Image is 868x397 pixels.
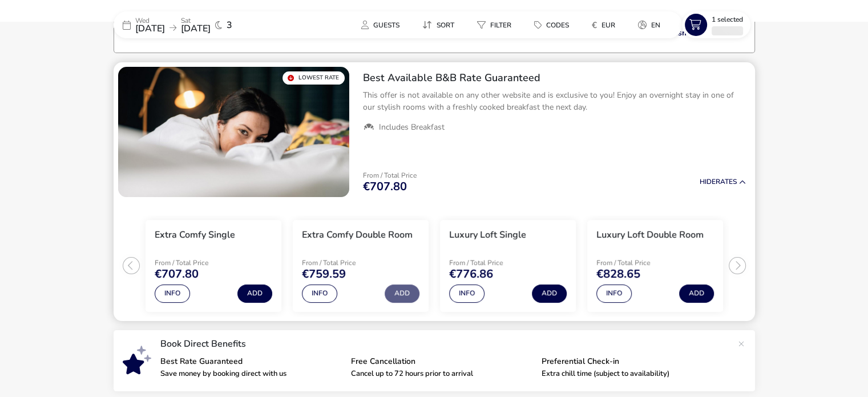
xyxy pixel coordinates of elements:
[363,89,746,113] p: This offer is not available on any other website and is exclusive to you! Enjoy an overnight stay...
[385,284,419,303] button: Add
[302,259,399,266] p: From / Total Price
[583,17,624,33] button: €EUR
[181,22,211,35] span: [DATE]
[468,17,520,33] button: Filter
[351,370,532,378] p: Cancel up to 72 hours prior to arrival
[629,17,669,33] button: en
[352,17,409,33] button: Guests
[700,178,746,186] button: HideRates
[413,17,468,33] naf-pibe-menu-bar-item: Sort
[237,284,272,303] button: Add
[596,268,640,280] span: €828.65
[302,229,413,241] h3: Extra Comfy Double Room
[373,21,399,30] span: Guests
[601,21,615,30] span: EUR
[351,358,532,366] p: Free Cancellation
[596,259,694,266] p: From / Total Price
[525,17,578,33] button: Codes
[700,177,716,186] span: Hide
[682,11,750,38] button: 1 Selected
[629,17,674,33] naf-pibe-menu-bar-item: en
[596,229,704,241] h3: Luxury Loft Double Room
[651,21,660,30] span: en
[118,67,349,197] swiper-slide: 1 / 1
[712,15,743,24] span: 1 Selected
[352,17,413,33] naf-pibe-menu-bar-item: Guests
[155,259,252,266] p: From / Total Price
[413,17,463,33] button: Sort
[449,259,547,266] p: From / Total Price
[155,284,190,303] button: Info
[155,268,199,280] span: €707.80
[363,181,407,193] span: €707.80
[434,215,582,316] swiper-slide: 3 / 4
[449,229,526,241] h3: Luxury Loft Single
[181,17,211,24] p: Sat
[379,122,445,133] span: Includes Breakfast
[135,22,165,35] span: [DATE]
[682,11,755,38] naf-pibe-menu-bar-item: 1 Selected
[363,71,746,85] h2: Best Available B&B Rate Guaranteed
[160,358,342,366] p: Best Rate Guaranteed
[155,229,235,241] h3: Extra Comfy Single
[302,284,337,303] button: Info
[282,71,345,85] div: Lowest Rate
[592,19,597,31] i: €
[468,17,525,33] naf-pibe-menu-bar-item: Filter
[449,268,493,280] span: €776.86
[546,21,569,30] span: Codes
[114,11,285,38] div: Wed[DATE]Sat[DATE]3
[227,21,232,30] span: 3
[542,370,723,378] p: Extra chill time (subject to availability)
[363,172,417,179] p: From / Total Price
[135,17,165,24] p: Wed
[679,284,714,303] button: Add
[583,17,629,33] naf-pibe-menu-bar-item: €EUR
[582,215,729,316] swiper-slide: 4 / 4
[437,21,454,30] span: Sort
[160,370,342,378] p: Save money by booking direct with us
[596,284,632,303] button: Info
[354,62,755,142] div: Best Available B&B Rate GuaranteedThis offer is not available on any other website and is exclusi...
[160,339,732,348] p: Book Direct Benefits
[532,284,567,303] button: Add
[287,215,434,316] swiper-slide: 2 / 4
[302,268,346,280] span: €759.59
[140,215,287,316] swiper-slide: 1 / 4
[542,358,723,366] p: Preferential Check-in
[490,21,511,30] span: Filter
[525,17,583,33] naf-pibe-menu-bar-item: Codes
[449,284,485,303] button: Info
